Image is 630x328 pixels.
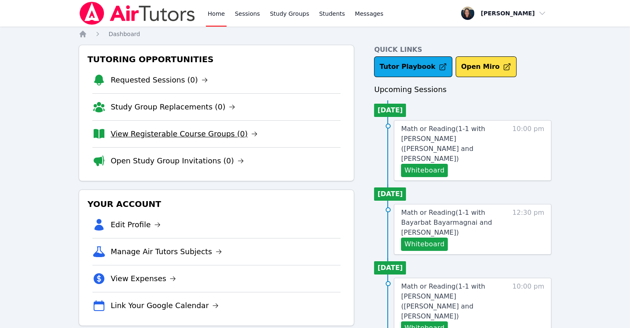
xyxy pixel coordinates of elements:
h3: Tutoring Opportunities [86,52,347,67]
h4: Quick Links [374,45,551,55]
span: Math or Reading ( 1-1 with Bayarbat Bayarmagnai and [PERSON_NAME] ) [401,209,492,236]
a: Link Your Google Calendar [111,300,219,311]
span: Dashboard [109,31,140,37]
a: Study Group Replacements (0) [111,101,235,113]
button: Open Miro [456,56,517,77]
span: Math or Reading ( 1-1 with [PERSON_NAME] ([PERSON_NAME] and [PERSON_NAME] ) [401,282,485,320]
a: Dashboard [109,30,140,38]
button: Whiteboard [401,238,448,251]
button: Whiteboard [401,164,448,177]
img: Air Tutors [79,2,196,25]
a: Open Study Group Invitations (0) [111,155,244,167]
h3: Upcoming Sessions [374,84,551,95]
span: 12:30 pm [512,208,544,251]
li: [DATE] [374,104,406,117]
nav: Breadcrumb [79,30,551,38]
a: Tutor Playbook [374,56,452,77]
li: [DATE] [374,261,406,275]
a: View Registerable Course Groups (0) [111,128,258,140]
a: Math or Reading(1-1 with [PERSON_NAME] ([PERSON_NAME] and [PERSON_NAME]) [401,124,508,164]
span: Messages [355,10,384,18]
span: 10:00 pm [512,124,544,177]
a: Manage Air Tutors Subjects [111,246,222,258]
h3: Your Account [86,197,347,211]
a: Edit Profile [111,219,161,231]
a: View Expenses [111,273,176,284]
li: [DATE] [374,187,406,201]
span: Math or Reading ( 1-1 with [PERSON_NAME] ([PERSON_NAME] and [PERSON_NAME] ) [401,125,485,163]
a: Math or Reading(1-1 with [PERSON_NAME] ([PERSON_NAME] and [PERSON_NAME]) [401,282,508,321]
a: Math or Reading(1-1 with Bayarbat Bayarmagnai and [PERSON_NAME]) [401,208,508,238]
a: Requested Sessions (0) [111,74,208,86]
